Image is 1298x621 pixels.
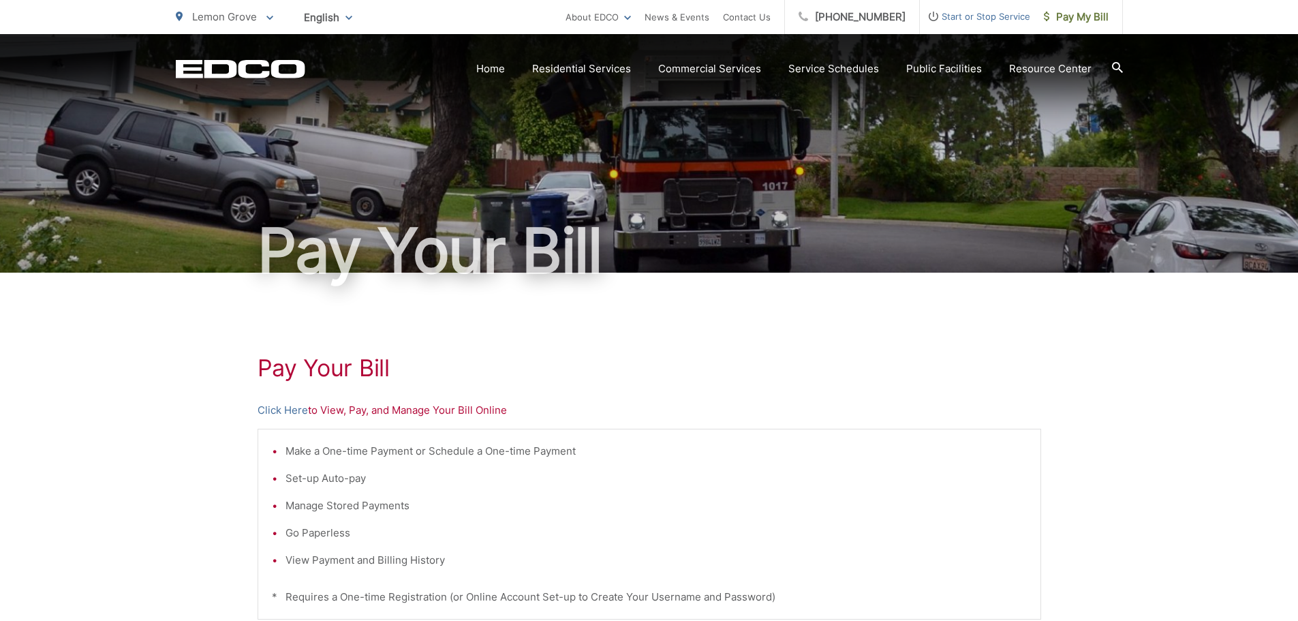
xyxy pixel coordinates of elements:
[285,525,1027,541] li: Go Paperless
[788,61,879,77] a: Service Schedules
[1009,61,1092,77] a: Resource Center
[272,589,1027,605] p: * Requires a One-time Registration (or Online Account Set-up to Create Your Username and Password)
[476,61,505,77] a: Home
[258,402,308,419] a: Click Here
[723,9,771,25] a: Contact Us
[285,552,1027,569] li: View Payment and Billing History
[285,470,1027,487] li: Set-up Auto-pay
[176,59,305,78] a: EDCD logo. Return to the homepage.
[285,443,1027,459] li: Make a One-time Payment or Schedule a One-time Payment
[532,61,631,77] a: Residential Services
[645,9,709,25] a: News & Events
[285,498,1027,514] li: Manage Stored Payments
[658,61,761,77] a: Commercial Services
[566,9,631,25] a: About EDCO
[294,5,362,29] span: English
[192,10,257,23] span: Lemon Grove
[176,217,1123,285] h1: Pay Your Bill
[258,354,1041,382] h1: Pay Your Bill
[906,61,982,77] a: Public Facilities
[1044,9,1109,25] span: Pay My Bill
[258,402,1041,419] p: to View, Pay, and Manage Your Bill Online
